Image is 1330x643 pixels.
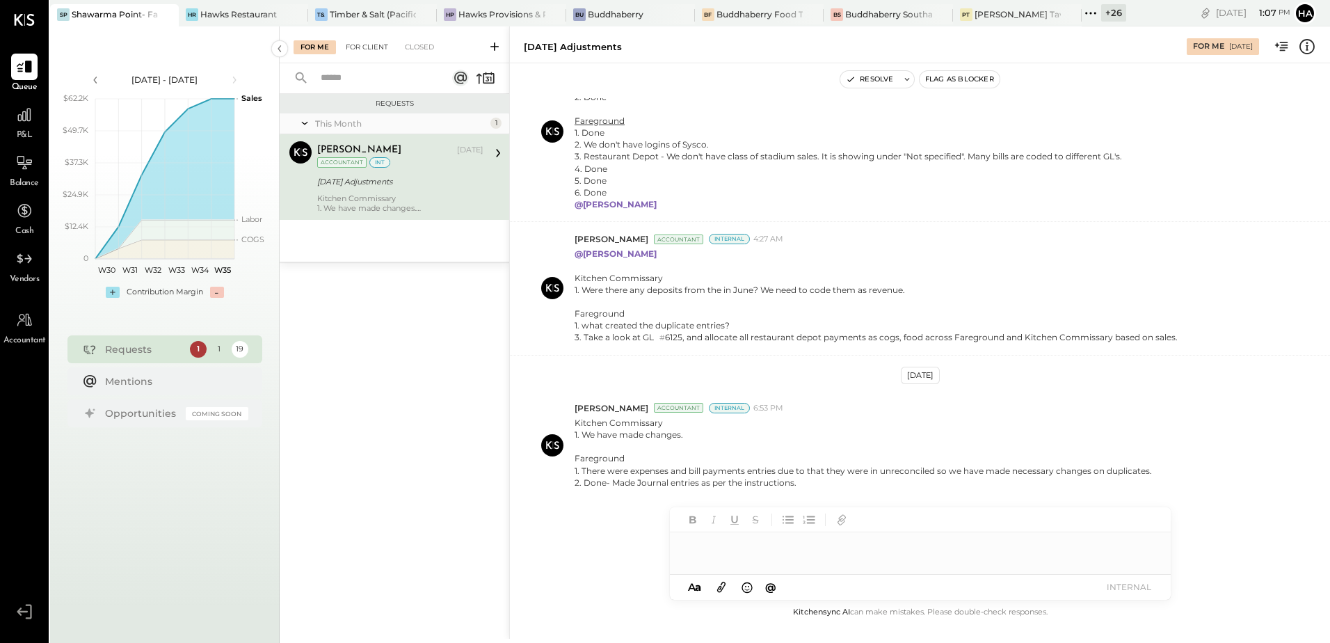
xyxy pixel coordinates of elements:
[317,203,483,213] div: 1. We have made changes.
[1216,6,1290,19] div: [DATE]
[210,287,224,298] div: -
[317,157,367,168] div: Accountant
[214,265,231,275] text: W35
[315,118,487,129] div: This Month
[330,8,416,20] div: Timber & Salt (Pacific Dining CA1 LLC)
[1,307,48,347] a: Accountant
[17,129,33,142] span: P&L
[575,308,1178,319] div: Fareground
[63,189,88,199] text: $24.9K
[339,40,395,54] div: For Client
[779,511,797,529] button: Unordered List
[1193,41,1224,52] div: For Me
[654,403,703,413] div: Accountant
[72,8,158,20] div: Shawarma Point- Fareground
[833,511,851,529] button: Add URL
[695,580,701,594] span: a
[65,157,88,167] text: $37.3K
[901,367,940,384] div: [DATE]
[575,127,1122,138] div: 1. Done
[105,406,179,420] div: Opportunities
[191,265,209,275] text: W34
[10,177,39,190] span: Balance
[1,246,48,286] a: Vendors
[702,8,714,21] div: BF
[573,8,586,21] div: Bu
[186,407,248,420] div: Coming Soon
[575,331,1178,344] div: 3. Take a look at GL 6125, and allocate all restaurant depot payments as cogs, food across Faregr...
[241,93,262,103] text: Sales
[575,402,648,414] span: [PERSON_NAME]
[654,235,703,244] div: Accountant
[444,8,456,21] div: HP
[63,125,88,135] text: $49.7K
[122,265,138,275] text: W31
[106,287,120,298] div: +
[575,319,1178,331] div: 1. what created the duplicate entries?
[753,234,783,245] span: 4:27 AM
[241,235,264,244] text: COGS
[575,284,1178,296] div: 1. Were there any deposits from the in June? We need to code them as revenue.
[840,71,899,88] button: Resolve
[800,511,818,529] button: Ordered List
[575,138,1122,150] div: 2. We don't have logins of Sysco.
[57,8,70,21] div: SP
[575,272,1178,284] div: Kitchen Commissary
[761,578,780,596] button: @
[10,273,40,286] span: Vendors
[1101,578,1157,596] button: INTERNAL
[15,225,33,238] span: Cash
[317,193,483,213] div: Kitchen Commissary
[317,175,479,189] div: [DATE] Adjustments
[1229,42,1253,51] div: [DATE]
[684,580,706,595] button: Aa
[294,40,336,54] div: For Me
[63,93,88,103] text: $62.2K
[186,8,198,21] div: HR
[575,429,1152,440] div: 1. We have made changes.
[211,341,227,358] div: 1
[575,233,648,245] span: [PERSON_NAME]
[168,265,184,275] text: W33
[241,214,262,224] text: Labor
[317,143,401,157] div: [PERSON_NAME]
[105,342,183,356] div: Requests
[1294,2,1316,24] button: Ha
[1,54,48,94] a: Queue
[575,150,1122,162] div: 3. Restaurant Depot - We don't have class of stadium sales. It is showing under "Not specified". ...
[1101,4,1126,22] div: + 26
[716,8,803,20] div: Buddhaberry Food Truck
[315,8,328,21] div: T&
[457,145,483,156] div: [DATE]
[369,157,390,168] div: int
[588,8,643,20] div: Buddhaberry
[684,511,702,529] button: Bold
[659,333,665,342] span: #
[287,99,502,109] div: Requests
[705,511,723,529] button: Italic
[920,71,1000,88] button: Flag as Blocker
[709,403,750,413] div: Internal
[1,198,48,238] a: Cash
[575,163,1122,175] div: 4. Done
[98,265,115,275] text: W30
[524,40,622,54] div: [DATE] Adjustments
[575,175,1122,186] div: 5. Done
[200,8,277,20] div: Hawks Restaurant
[575,417,1152,489] p: Kitchen Commissary
[575,248,657,259] strong: @[PERSON_NAME]
[145,265,161,275] text: W32
[106,74,224,86] div: [DATE] - [DATE]
[127,287,203,298] div: Contribution Margin
[1199,6,1212,20] div: copy link
[575,186,1122,198] div: 6. Done
[575,465,1152,477] div: 1. There were expenses and bill payments entries due to that they were in unreconciled so we have...
[746,511,764,529] button: Strikethrough
[458,8,545,20] div: Hawks Provisions & Public House
[575,477,1152,489] div: 2. Done- Made Journal entries as per the instructions.
[960,8,972,21] div: PT
[83,253,88,263] text: 0
[3,335,46,347] span: Accountant
[753,403,783,414] span: 6:53 PM
[190,341,207,358] div: 1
